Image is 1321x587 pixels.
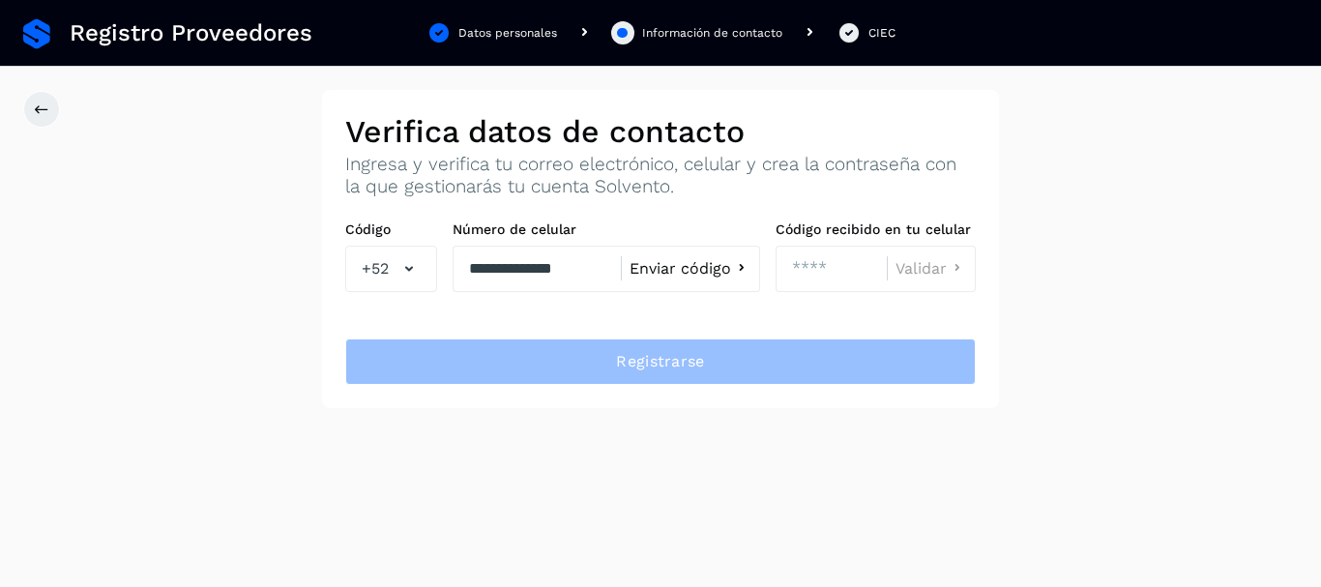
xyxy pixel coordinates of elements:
[362,257,389,280] span: +52
[776,221,976,238] label: Código recibido en tu celular
[345,221,437,238] label: Código
[895,261,947,277] span: Validar
[642,24,782,42] div: Información de contacto
[630,258,751,279] button: Enviar código
[895,258,967,279] button: Validar
[453,221,760,238] label: Número de celular
[345,154,976,198] p: Ingresa y verifica tu correo electrónico, celular y crea la contraseña con la que gestionarás tu ...
[630,261,731,277] span: Enviar código
[868,24,895,42] div: CIEC
[70,19,312,47] span: Registro Proveedores
[345,113,976,150] h2: Verifica datos de contacto
[458,24,557,42] div: Datos personales
[616,351,704,372] span: Registrarse
[345,338,976,385] button: Registrarse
